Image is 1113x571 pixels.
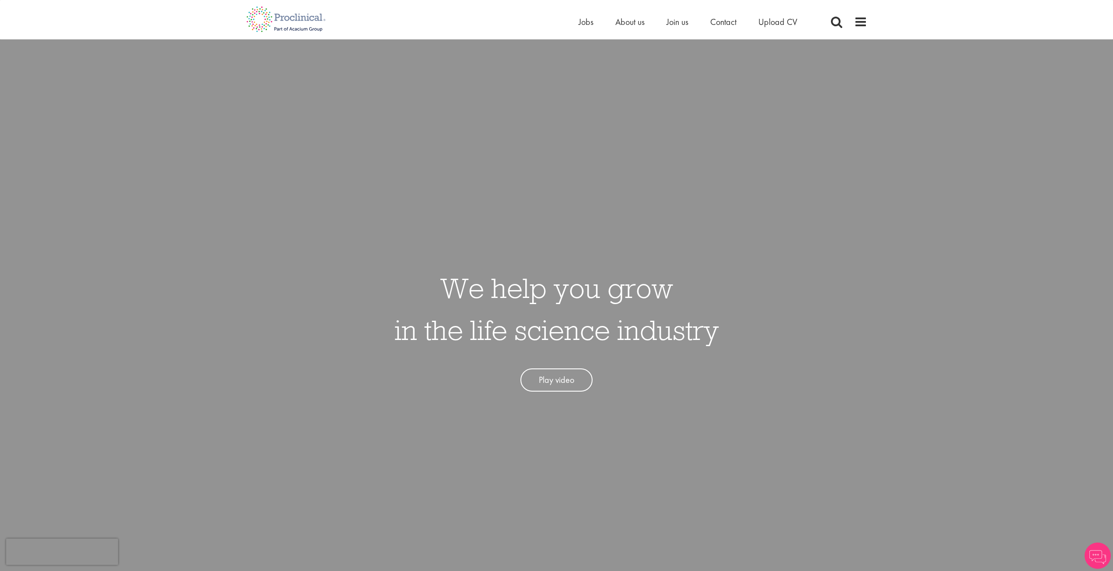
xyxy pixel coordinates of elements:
a: Jobs [579,16,593,28]
a: Join us [666,16,688,28]
h1: We help you grow in the life science industry [394,267,719,351]
a: Play video [520,368,593,392]
img: Chatbot [1085,543,1111,569]
a: Contact [710,16,736,28]
a: About us [615,16,645,28]
a: Upload CV [758,16,797,28]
